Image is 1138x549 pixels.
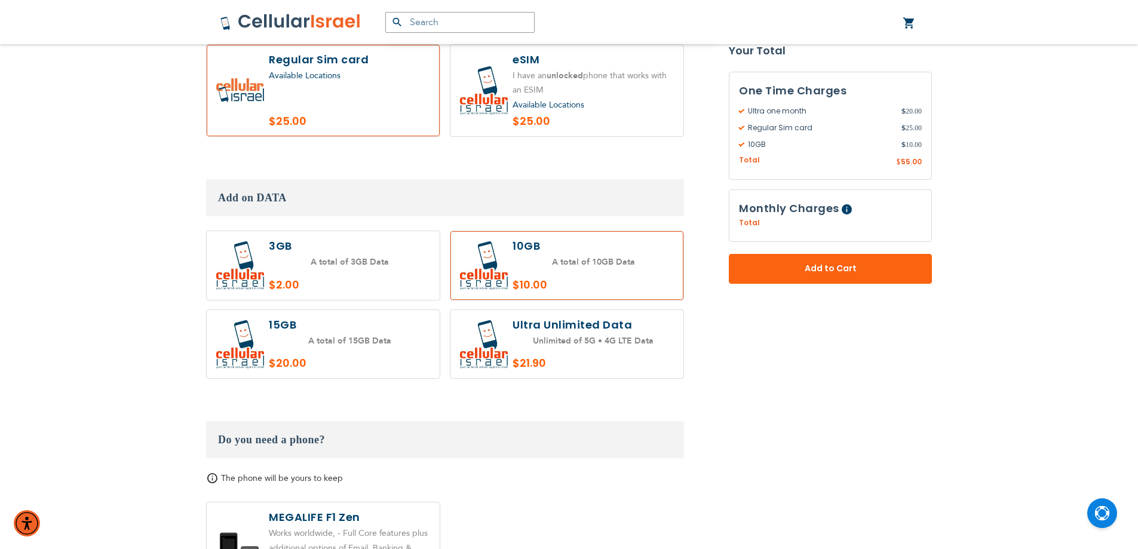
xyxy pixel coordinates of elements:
[513,99,584,111] a: Available Locations
[729,42,932,60] strong: Your Total
[901,122,922,133] span: 25.00
[739,155,760,166] span: Total
[739,201,839,216] span: Monthly Charges
[901,122,906,133] span: $
[901,106,906,116] span: $
[768,262,892,275] span: Add to Cart
[218,192,287,204] span: Add on DATA
[896,157,901,168] span: $
[739,122,901,133] span: Regular Sim card
[739,139,901,150] span: 10GB
[901,157,922,167] span: 55.00
[739,106,901,116] span: Ultra one month
[14,510,40,536] div: Accessibility Menu
[901,139,906,150] span: $
[218,434,325,446] span: Do you need a phone?
[220,13,361,31] img: Cellular Israel Logo
[739,217,760,228] span: Total
[221,473,343,484] span: The phone will be yours to keep
[385,12,535,33] input: Search
[739,82,922,100] h3: One Time Charges
[729,254,932,284] button: Add to Cart
[901,106,922,116] span: 20.00
[901,139,922,150] span: 10.00
[842,204,852,214] span: Help
[269,70,341,81] a: Available Locations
